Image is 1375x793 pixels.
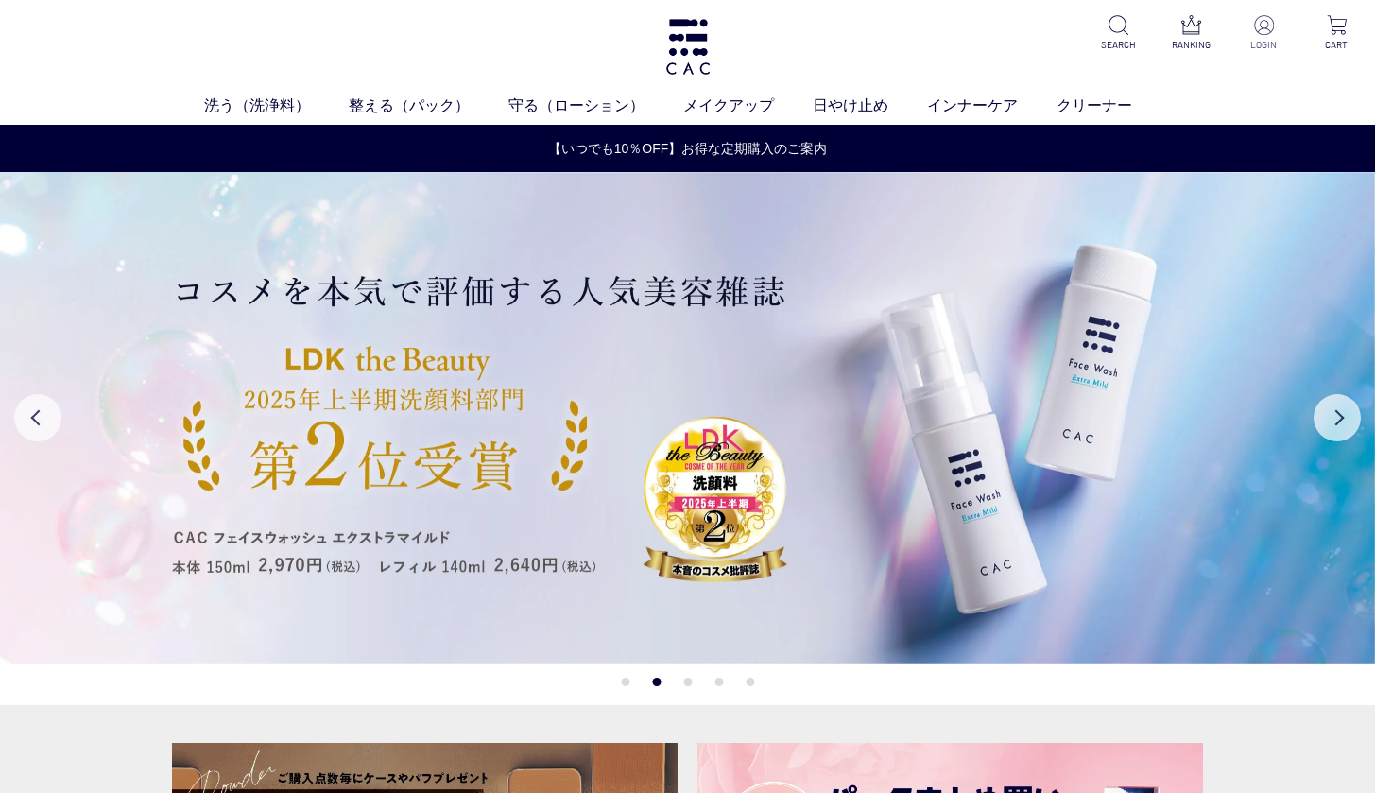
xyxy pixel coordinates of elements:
[746,678,754,686] button: 5 of 5
[683,94,813,117] a: メイクアップ
[813,94,927,117] a: 日やけ止め
[14,394,61,441] button: Previous
[1,139,1374,159] a: 【いつでも10％OFF】お得な定期購入のご案内
[621,678,629,686] button: 1 of 5
[652,678,661,686] button: 2 of 5
[1057,94,1171,117] a: クリーナー
[349,94,508,117] a: 整える（パック）
[927,94,1057,117] a: インナーケア
[1095,38,1142,52] p: SEARCH
[1314,394,1361,441] button: Next
[1241,15,1287,52] a: LOGIN
[714,678,723,686] button: 4 of 5
[1241,38,1287,52] p: LOGIN
[204,94,349,117] a: 洗う（洗浄料）
[683,678,692,686] button: 3 of 5
[1168,38,1214,52] p: RANKING
[508,94,683,117] a: 守る（ローション）
[1314,38,1360,52] p: CART
[1095,15,1142,52] a: SEARCH
[663,19,713,75] img: logo
[1168,15,1214,52] a: RANKING
[1314,15,1360,52] a: CART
